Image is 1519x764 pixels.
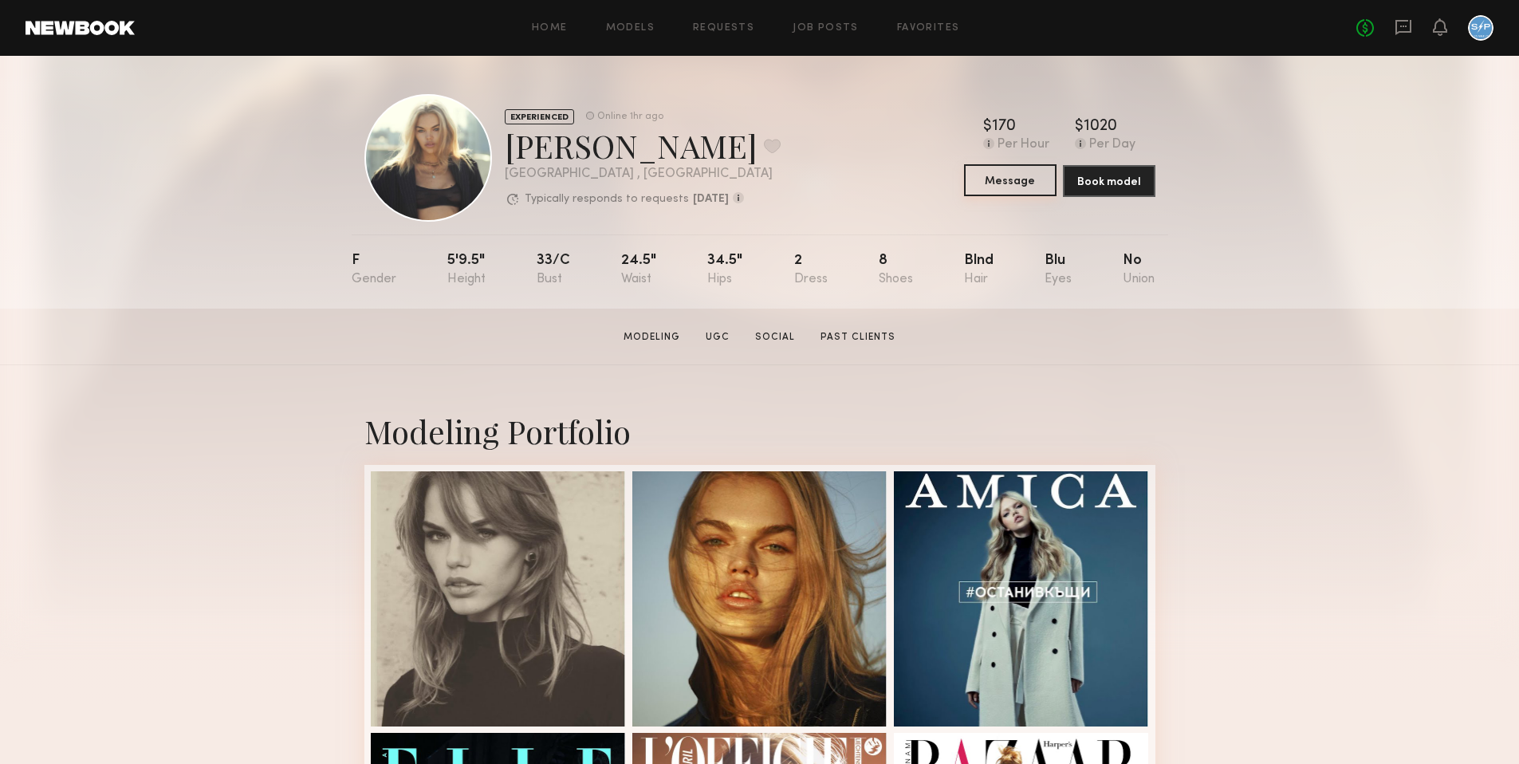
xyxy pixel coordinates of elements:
div: Online 1hr ago [597,112,663,122]
a: Past Clients [814,330,902,345]
b: [DATE] [693,194,729,205]
a: Requests [693,23,754,33]
a: UGC [699,330,736,345]
div: $ [983,119,992,135]
div: Per Hour [998,138,1049,152]
p: Typically responds to requests [525,194,689,205]
div: 1020 [1084,119,1117,135]
div: F [352,254,396,286]
div: Per Day [1089,138,1135,152]
div: Modeling Portfolio [364,410,1155,452]
div: $ [1075,119,1084,135]
div: [PERSON_NAME] [505,124,781,167]
button: Book model [1063,165,1155,197]
div: 34.5" [707,254,742,286]
div: EXPERIENCED [505,109,574,124]
div: Blnd [964,254,994,286]
a: Job Posts [793,23,859,33]
a: Favorites [897,23,960,33]
div: 8 [879,254,913,286]
div: 2 [794,254,828,286]
div: No [1123,254,1155,286]
a: Social [749,330,801,345]
div: [GEOGRAPHIC_DATA] , [GEOGRAPHIC_DATA] [505,167,781,181]
div: Blu [1045,254,1072,286]
div: 5'9.5" [447,254,486,286]
a: Modeling [617,330,687,345]
div: 33/c [537,254,570,286]
div: 24.5" [621,254,656,286]
button: Message [964,164,1057,196]
a: Models [606,23,655,33]
div: 170 [992,119,1016,135]
a: Home [532,23,568,33]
